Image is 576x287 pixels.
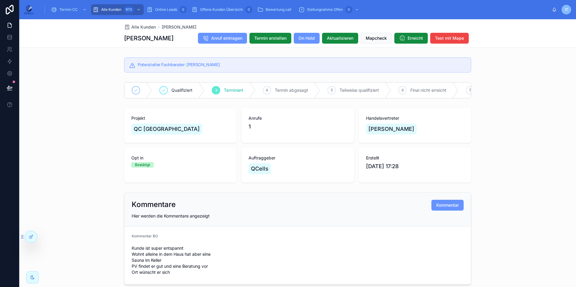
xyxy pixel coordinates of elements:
span: Test mit Mape [435,35,464,41]
span: 3 [215,88,217,93]
span: Kunde ist super entspannt Wohnt alleine in dem Haus hat aber eine Sauna im Keller PV findet er gu... [132,245,211,275]
span: Kommentar [436,202,459,208]
span: Aktualisieren [327,35,353,41]
button: Kommentar [431,200,464,211]
a: Bewertung call [255,4,296,15]
span: Teilweise qualifiziert [340,87,379,93]
span: 7 [469,88,471,93]
h1: [PERSON_NAME] [124,34,174,42]
a: Offene Kunden Übersicht0 [190,4,254,15]
span: IT [565,7,568,12]
span: Bewertung call [266,7,291,12]
span: 6 [402,88,404,93]
span: Offene Kunden Übersicht [200,7,243,12]
button: Aktualisieren [322,33,358,44]
h2: Kommentare [132,200,176,209]
span: 5 [331,88,333,93]
div: 0 [345,6,352,13]
span: Final nicht erreicht [410,87,446,93]
button: Test mit Mape [430,33,469,44]
span: Anruf eintragen [211,35,242,41]
span: Opt in [131,155,229,161]
div: 970 [124,6,134,13]
h5: Potenzieller Fachberater: Fabian Hindenberg [138,63,466,67]
a: Online Leads0 [145,4,189,15]
span: Online Leads [155,7,177,12]
div: 0 [180,6,187,13]
span: [DATE] 17:28 [366,162,464,171]
button: Anruf eintragen [198,33,247,44]
span: Auftraggeber [249,155,346,161]
a: Alle Kunden970 [91,4,144,15]
div: scrollable content [39,3,552,16]
span: Alle Kunden [101,7,121,12]
a: Termin CC [49,4,90,15]
button: Termin erstellen [249,33,291,44]
span: On Hold [299,35,315,41]
span: Anrufe [249,115,346,121]
span: Stellungnahme Offen [307,7,343,12]
button: Erreicht [394,33,428,44]
span: 4 [266,88,268,93]
a: Stellungnahme Offen0 [297,4,362,15]
span: Projekt [131,115,229,121]
span: Termin erstellen [254,35,286,41]
span: Termin abgesagt [275,87,308,93]
span: Qualifiziert [171,87,193,93]
span: Kommentar BO [132,234,158,238]
button: Mapcheck [361,33,392,44]
a: Alle Kunden [124,24,156,30]
span: Erstellt [366,155,464,161]
span: Mapcheck [366,35,387,41]
a: [PERSON_NAME] [162,24,196,30]
span: [PERSON_NAME] [368,125,414,133]
span: Terminiert [224,87,243,93]
span: 1 [249,122,251,131]
button: On Hold [294,33,320,44]
img: App logo [24,5,34,14]
span: Erreicht [408,35,423,41]
span: Hier werden die Kommentare angezeigt [132,213,210,218]
div: 0 [245,6,252,13]
span: QCells [251,165,268,173]
span: Termin CC [59,7,78,12]
span: Alle Kunden [131,24,156,30]
span: Handelsvertreter [366,115,464,121]
span: QC [GEOGRAPHIC_DATA] [134,125,200,133]
div: Bestätigt [135,162,150,168]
